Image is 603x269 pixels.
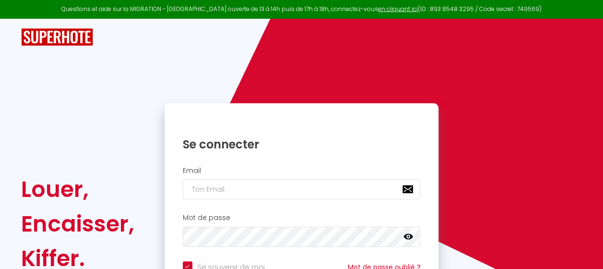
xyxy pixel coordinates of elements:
[183,137,421,152] h1: Se connecter
[183,179,421,199] input: Ton Email
[563,229,603,269] iframe: LiveChat chat widget
[21,172,134,207] div: Louer,
[378,5,418,13] a: en cliquant ici
[183,214,421,222] h2: Mot de passe
[183,167,421,175] h2: Email
[21,28,93,46] img: SuperHote logo
[21,207,134,241] div: Encaisser,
